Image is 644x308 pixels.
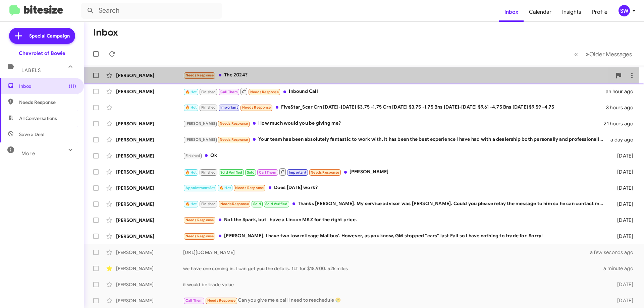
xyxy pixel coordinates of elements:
[201,170,216,175] span: Finished
[185,153,200,158] span: Finished
[220,170,243,175] span: Sold Verified
[116,217,183,224] div: [PERSON_NAME]
[247,170,255,175] span: Sold
[557,2,587,22] a: Insights
[311,170,339,175] span: Needs Response
[21,150,35,157] span: More
[183,71,612,79] div: The 2024?
[183,216,606,224] div: Not the Spark, but I have a Lincon MKZ for the right price.
[183,297,606,304] div: Can you give me a call I need to reschedule 😢
[9,28,75,44] a: Special Campaign
[606,88,639,95] div: an hour ago
[574,50,578,58] span: «
[219,186,231,190] span: 🔥 Hot
[183,152,606,160] div: Ok
[524,2,557,22] a: Calendar
[603,265,639,272] div: a minute ago
[589,51,632,58] span: Older Messages
[606,169,639,175] div: [DATE]
[29,33,70,39] span: Special Campaign
[606,217,639,224] div: [DATE]
[606,201,639,207] div: [DATE]
[21,67,41,73] span: Labels
[116,233,183,240] div: [PERSON_NAME]
[183,168,606,176] div: [PERSON_NAME]
[116,72,183,79] div: [PERSON_NAME]
[185,105,197,110] span: 🔥 Hot
[185,90,197,94] span: 🔥 Hot
[606,233,639,240] div: [DATE]
[185,73,214,77] span: Needs Response
[183,184,606,192] div: Does [DATE] work?
[19,131,44,138] span: Save a Deal
[586,50,589,58] span: »
[587,2,613,22] a: Profile
[185,170,197,175] span: 🔥 Hot
[606,152,639,159] div: [DATE]
[235,186,264,190] span: Needs Response
[19,99,76,106] span: Needs Response
[116,201,183,207] div: [PERSON_NAME]
[571,47,636,61] nav: Page navigation example
[289,170,306,175] span: Important
[116,297,183,304] div: [PERSON_NAME]
[116,281,183,288] div: [PERSON_NAME]
[116,185,183,191] div: [PERSON_NAME]
[116,88,183,95] div: [PERSON_NAME]
[220,121,248,126] span: Needs Response
[183,104,606,111] div: FiveStar_Scar Crn [DATE]-[DATE] $3.75 -1.75 Crn [DATE] $3.75 -1.75 Bns [DATE]-[DATE] $9.61 -4.75 ...
[220,202,249,206] span: Needs Response
[606,136,639,143] div: a day ago
[81,3,222,19] input: Search
[207,298,236,303] span: Needs Response
[220,137,248,142] span: Needs Response
[606,185,639,191] div: [DATE]
[116,249,183,256] div: [PERSON_NAME]
[69,83,76,89] span: (11)
[499,2,524,22] a: Inbox
[185,298,203,303] span: Call Them
[93,27,118,38] h1: Inbox
[185,121,215,126] span: [PERSON_NAME]
[259,170,276,175] span: Call Them
[185,234,214,238] span: Needs Response
[19,83,76,89] span: Inbox
[598,249,639,256] div: a few seconds ago
[183,232,606,240] div: [PERSON_NAME], I have two low mileage Malibus'. However, as you know, GM stopped "cars" last Fall...
[570,47,582,61] button: Previous
[183,265,603,272] div: we have one coming in, I can get you the details. 1LT for $18,900. 52k miles
[116,136,183,143] div: [PERSON_NAME]
[19,115,57,122] span: All Conversations
[606,104,639,111] div: 3 hours ago
[116,169,183,175] div: [PERSON_NAME]
[604,120,639,127] div: 21 hours ago
[201,105,216,110] span: Finished
[19,50,65,57] div: Chevrolet of Bowie
[220,105,238,110] span: Important
[613,5,637,16] button: SW
[185,186,215,190] span: Appointment Set
[201,90,216,94] span: Finished
[582,47,636,61] button: Next
[619,5,630,16] div: SW
[606,297,639,304] div: [DATE]
[183,200,606,208] div: Thanks [PERSON_NAME]. My service advisor was [PERSON_NAME]. Could you please relay the message to...
[183,281,606,288] div: it would be trade value
[265,202,287,206] span: Sold Verified
[185,137,215,142] span: [PERSON_NAME]
[220,90,238,94] span: Call Them
[116,265,183,272] div: [PERSON_NAME]
[116,152,183,159] div: [PERSON_NAME]
[606,281,639,288] div: [DATE]
[185,202,197,206] span: 🔥 Hot
[183,136,606,143] div: Your team has been absolutely fantastic to work with. It has been the best experience I have had ...
[183,249,598,256] div: [URL][DOMAIN_NAME]
[242,105,271,110] span: Needs Response
[183,120,604,127] div: How much would you be giving me?
[250,90,279,94] span: Needs Response
[201,202,216,206] span: Finished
